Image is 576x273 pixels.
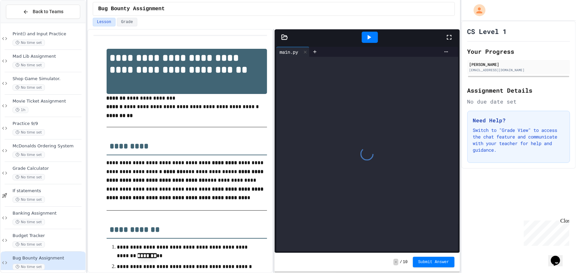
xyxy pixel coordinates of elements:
span: McDonalds Ordering System [13,143,84,149]
span: 10 [403,259,408,265]
span: 1h [13,107,28,113]
h1: CS Level 1 [467,27,507,36]
span: No time set [13,84,45,91]
span: No time set [13,62,45,68]
div: My Account [467,3,487,18]
div: [EMAIL_ADDRESS][DOMAIN_NAME] [469,68,568,73]
span: Practice 9/9 [13,121,84,127]
span: No time set [13,197,45,203]
span: Print() and Input Practice [13,31,84,37]
span: - [393,259,398,265]
span: No time set [13,174,45,180]
span: Shop Game Simulator. [13,76,84,82]
h2: Your Progress [467,47,570,56]
span: Submit Answer [418,259,449,265]
button: Lesson [93,18,116,26]
span: Mad Lib Assignment [13,54,84,59]
span: Movie Ticket Assignment [13,99,84,104]
span: If statements [13,188,84,194]
div: Chat with us now!Close [3,3,46,42]
iframe: chat widget [548,247,569,266]
div: main.py [276,48,301,55]
span: No time set [13,129,45,136]
div: No due date set [467,98,570,106]
h3: Need Help? [473,116,564,124]
iframe: chat widget [521,218,569,246]
h2: Assignment Details [467,86,570,95]
span: Banking Assignment [13,211,84,216]
button: Back to Teams [6,5,80,19]
span: / [400,259,402,265]
p: Switch to "Grade View" to access the chat feature and communicate with your teacher for help and ... [473,127,564,153]
div: [PERSON_NAME] [469,61,568,67]
span: Grade Calculator [13,166,84,171]
span: No time set [13,219,45,225]
span: Back to Teams [33,8,63,15]
button: Grade [117,18,137,26]
span: No time set [13,241,45,248]
span: No time set [13,40,45,46]
span: Bug Bounty Assignment [13,256,84,261]
span: No time set [13,152,45,158]
div: main.py [276,47,310,57]
span: No time set [13,264,45,270]
span: Bug Bounty Assignment [98,5,165,13]
span: Budget Tracker [13,233,84,239]
button: Submit Answer [413,257,455,267]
